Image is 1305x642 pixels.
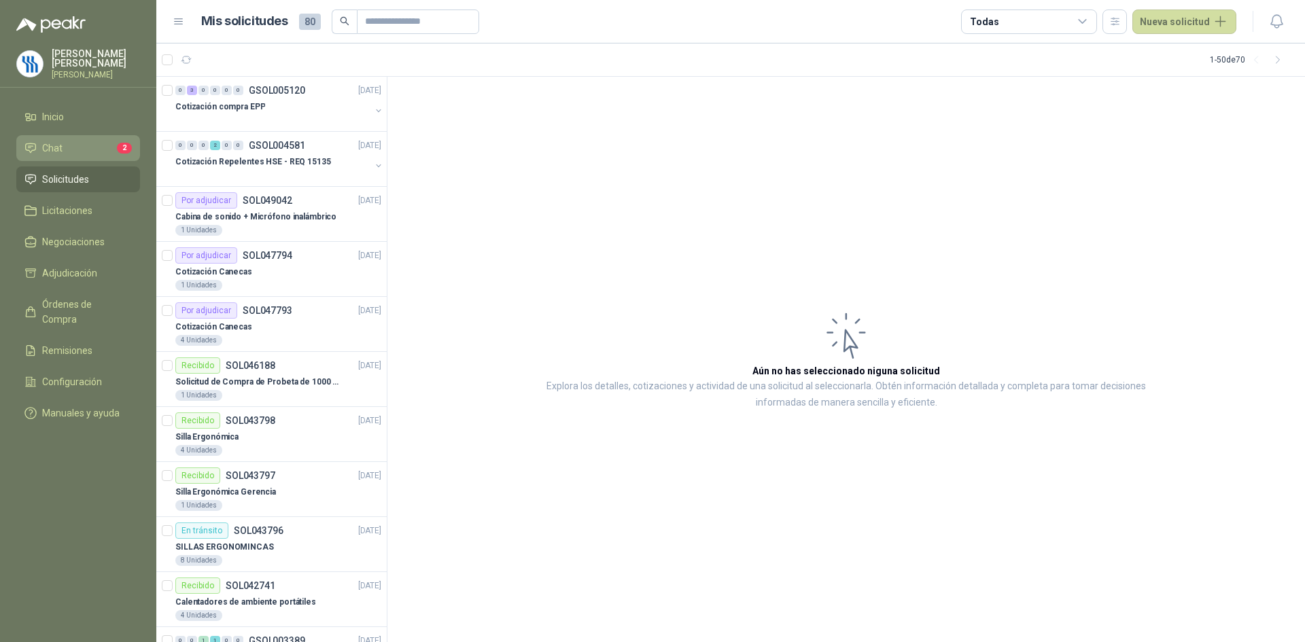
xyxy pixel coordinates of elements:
[175,192,237,209] div: Por adjudicar
[187,86,197,95] div: 3
[42,234,105,249] span: Negociaciones
[198,86,209,95] div: 0
[175,225,222,236] div: 1 Unidades
[156,187,387,242] a: Por adjudicarSOL049042[DATE] Cabina de sonido + Micrófono inalámbrico1 Unidades
[16,166,140,192] a: Solicitudes
[233,86,243,95] div: 0
[16,260,140,286] a: Adjudicación
[175,247,237,264] div: Por adjudicar
[156,242,387,297] a: Por adjudicarSOL047794[DATE] Cotización Canecas1 Unidades
[523,378,1169,411] p: Explora los detalles, cotizaciones y actividad de una solicitud al seleccionarla. Obtén informaci...
[1132,10,1236,34] button: Nueva solicitud
[299,14,321,30] span: 80
[358,194,381,207] p: [DATE]
[42,109,64,124] span: Inicio
[175,390,222,401] div: 1 Unidades
[175,141,186,150] div: 0
[358,524,381,537] p: [DATE]
[226,416,275,425] p: SOL043798
[340,16,349,26] span: search
[16,291,140,332] a: Órdenes de Compra
[175,302,237,319] div: Por adjudicar
[210,86,220,95] div: 0
[201,12,288,31] h1: Mis solicitudes
[175,445,222,456] div: 4 Unidades
[156,352,387,407] a: RecibidoSOL046188[DATE] Solicitud de Compra de Probeta de 1000 mL (Plastica)1 Unidades
[175,577,220,594] div: Recibido
[16,16,86,33] img: Logo peakr
[970,14,998,29] div: Todas
[175,431,239,444] p: Silla Ergonómica
[175,357,220,374] div: Recibido
[243,306,292,315] p: SOL047793
[175,211,336,224] p: Cabina de sonido + Micrófono inalámbrico
[175,486,276,499] p: Silla Ergonómica Gerencia
[16,369,140,395] a: Configuración
[226,581,275,590] p: SOL042741
[175,541,274,554] p: SILLAS ERGONOMINCAS
[243,251,292,260] p: SOL047794
[16,135,140,161] a: Chat2
[222,86,232,95] div: 0
[175,610,222,621] div: 4 Unidades
[52,49,140,68] p: [PERSON_NAME] [PERSON_NAME]
[1210,49,1289,71] div: 1 - 50 de 70
[175,156,331,168] p: Cotización Repelentes HSE - REQ 15135
[156,462,387,517] a: RecibidoSOL043797[DATE] Silla Ergonómica Gerencia1 Unidades
[358,359,381,372] p: [DATE]
[156,407,387,462] a: RecibidoSOL043798[DATE] Silla Ergonómica4 Unidades
[16,229,140,255] a: Negociaciones
[249,86,305,95] p: GSOL005120
[42,203,92,218] span: Licitaciones
[17,51,43,77] img: Company Logo
[42,406,120,421] span: Manuales y ayuda
[175,500,222,511] div: 1 Unidades
[175,137,384,181] a: 0 0 0 2 0 0 GSOL004581[DATE] Cotización Repelentes HSE - REQ 15135
[175,522,228,539] div: En tránsito
[156,572,387,627] a: RecibidoSOL042741[DATE] Calentadores de ambiente portátiles4 Unidades
[16,400,140,426] a: Manuales y ayuda
[226,361,275,370] p: SOL046188
[175,86,186,95] div: 0
[187,141,197,150] div: 0
[42,343,92,358] span: Remisiones
[175,101,265,113] p: Cotización compra EPP
[234,526,283,535] p: SOL043796
[175,467,220,484] div: Recibido
[52,71,140,79] p: [PERSON_NAME]
[16,338,140,363] a: Remisiones
[210,141,220,150] div: 2
[243,196,292,205] p: SOL049042
[175,266,252,279] p: Cotización Canecas
[156,517,387,572] a: En tránsitoSOL043796[DATE] SILLAS ERGONOMINCAS8 Unidades
[233,141,243,150] div: 0
[358,414,381,427] p: [DATE]
[358,249,381,262] p: [DATE]
[175,412,220,429] div: Recibido
[358,304,381,317] p: [DATE]
[117,143,132,154] span: 2
[222,141,232,150] div: 0
[156,297,387,352] a: Por adjudicarSOL047793[DATE] Cotización Canecas4 Unidades
[42,297,127,327] span: Órdenes de Compra
[249,141,305,150] p: GSOL004581
[42,266,97,281] span: Adjudicación
[175,376,345,389] p: Solicitud de Compra de Probeta de 1000 mL (Plastica)
[175,555,222,566] div: 8 Unidades
[175,82,384,126] a: 0 3 0 0 0 0 GSOL005120[DATE] Cotización compra EPP
[198,141,209,150] div: 0
[42,374,102,389] span: Configuración
[175,321,252,334] p: Cotización Canecas
[752,363,940,378] h3: Aún no has seleccionado niguna solicitud
[358,139,381,152] p: [DATE]
[16,198,140,224] a: Licitaciones
[175,596,316,609] p: Calentadores de ambiente portátiles
[226,471,275,480] p: SOL043797
[42,141,63,156] span: Chat
[358,469,381,482] p: [DATE]
[358,84,381,97] p: [DATE]
[175,335,222,346] div: 4 Unidades
[16,104,140,130] a: Inicio
[175,280,222,291] div: 1 Unidades
[42,172,89,187] span: Solicitudes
